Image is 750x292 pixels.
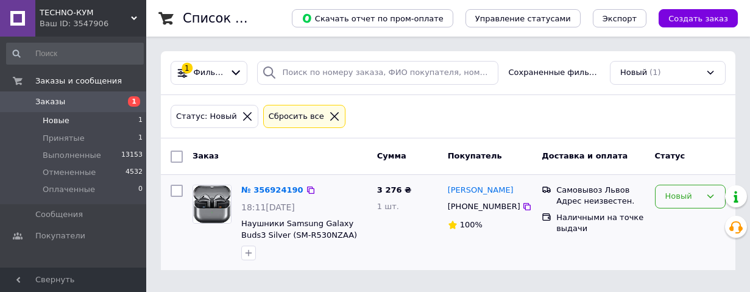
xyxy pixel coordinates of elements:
span: Скачать отчет по пром-оплате [302,13,444,24]
span: Новый [620,67,647,79]
span: Экспорт [603,14,637,23]
div: Самовывоз Львов [556,185,645,196]
span: Фильтры [194,67,225,79]
input: Поиск [6,43,144,65]
span: Отмененные [43,167,96,178]
span: Оплаченные [43,184,95,195]
div: [PHONE_NUMBER] [445,199,523,215]
span: 18:11[DATE] [241,202,295,212]
button: Скачать отчет по пром-оплате [292,9,453,27]
div: Ваш ID: 3547906 [40,18,146,29]
span: Управление статусами [475,14,571,23]
span: 13153 [121,150,143,161]
span: 0 [138,184,143,195]
span: 1 [138,133,143,144]
a: Создать заказ [646,13,738,23]
span: TECHNO-КУМ [40,7,131,18]
div: Сбросить все [266,110,327,123]
span: Заказы и сообщения [35,76,122,87]
span: Статус [655,151,685,160]
a: № 356924190 [241,185,303,194]
span: (1) [649,68,660,77]
a: Фото товару [193,185,232,224]
span: 4532 [126,167,143,178]
span: Заказы [35,96,65,107]
span: 1 [138,115,143,126]
div: Статус: Новый [174,110,239,123]
span: Покупатели [35,230,85,241]
span: Сохраненные фильтры: [508,67,600,79]
span: Создать заказ [668,14,728,23]
a: [PERSON_NAME] [448,185,514,196]
span: 100% [460,220,483,229]
div: Новый [665,190,701,203]
a: Наушники Samsung Galaxy Buds3 Silver (SM-R530NZAA) Global version Гарантия 3 месяца [241,219,357,262]
span: Выполненные [43,150,101,161]
span: Новые [43,115,69,126]
span: Принятые [43,133,85,144]
span: 3 276 ₴ [377,185,411,194]
input: Поиск по номеру заказа, ФИО покупателя, номеру телефона, Email, номеру накладной [257,61,498,85]
span: Доставка и оплата [542,151,628,160]
div: 1 [182,63,193,74]
span: Покупатель [448,151,502,160]
div: Адрес неизвестен. [556,196,645,207]
h1: Список заказов [183,11,288,26]
div: Наличными на точке выдачи [556,212,645,234]
span: Заказ [193,151,219,160]
button: Создать заказ [659,9,738,27]
img: Фото товару [193,185,230,223]
span: 1 [128,96,140,107]
span: Сообщения [35,209,83,220]
button: Управление статусами [465,9,581,27]
span: Сумма [377,151,406,160]
button: Экспорт [593,9,646,27]
span: 1 шт. [377,202,399,211]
